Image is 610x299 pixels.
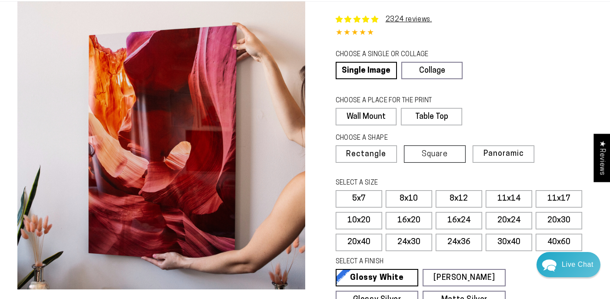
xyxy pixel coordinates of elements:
[436,234,482,251] label: 24x36
[336,178,487,188] legend: SELECT A SIZE
[422,151,448,158] span: Square
[486,212,532,229] label: 20x24
[486,190,532,208] label: 11x14
[536,190,582,208] label: 11x17
[386,212,432,229] label: 16x20
[336,134,455,143] legend: CHOOSE A SHAPE
[336,96,454,106] legend: CHOOSE A PLACE FOR THE PRINT
[536,234,582,251] label: 40x60
[401,62,463,79] a: Collage
[336,212,382,229] label: 10x20
[336,257,487,267] legend: SELECT A FINISH
[486,234,532,251] label: 30x40
[436,212,482,229] label: 16x24
[386,16,432,23] a: 2324 reviews.
[562,252,593,277] div: Contact Us Directly
[536,212,582,229] label: 20x30
[336,234,382,251] label: 20x40
[336,50,455,60] legend: CHOOSE A SINGLE OR COLLAGE
[423,269,506,286] a: [PERSON_NAME]
[346,151,386,158] span: Rectangle
[336,190,382,208] label: 5x7
[386,190,432,208] label: 8x10
[483,150,524,158] span: Panoramic
[436,190,482,208] label: 8x12
[336,62,397,79] a: Single Image
[336,27,593,40] div: 4.85 out of 5.0 stars
[537,252,600,277] div: Chat widget toggle
[336,269,419,286] a: Glossy White
[593,134,610,182] div: Click to open Judge.me floating reviews tab
[401,108,462,125] label: Table Top
[336,108,397,125] label: Wall Mount
[386,234,432,251] label: 24x30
